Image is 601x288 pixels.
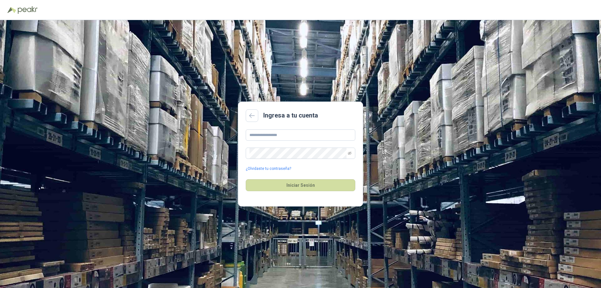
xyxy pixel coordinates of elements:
a: ¿Olvidaste tu contraseña? [246,166,291,172]
h2: Ingresa a tu cuenta [263,111,318,120]
img: Logo [8,7,16,13]
img: Peakr [18,6,38,14]
button: Iniciar Sesión [246,179,355,191]
span: eye-invisible [348,151,352,155]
